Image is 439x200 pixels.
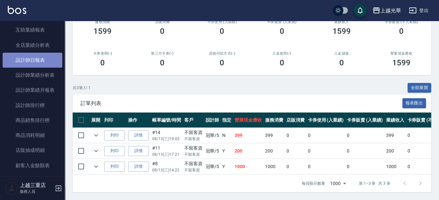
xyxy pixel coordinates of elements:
h3: 0 [160,58,165,67]
button: 列印 [104,146,125,156]
p: 08/13 (三) 17:21 [152,152,181,157]
h2: 卡券販賣 (不入業績) [379,20,423,24]
th: 帳單編號/時間 [151,113,183,128]
h2: 入金儲值 [320,51,364,56]
h5: 上越三重店 [20,182,53,189]
h3: 0 [160,27,165,36]
h3: 0 [280,58,284,67]
a: 詳情 [128,162,149,172]
h2: 卡券使用(-) [80,51,125,56]
td: 0 [285,159,306,174]
p: 共 3 筆, 1 / 1 [73,85,91,91]
td: 1000 [263,159,285,174]
th: 列印 [103,113,127,128]
img: Person [5,182,18,195]
td: 冠華 /5 [204,143,221,159]
a: 顧客入金餘額表 [3,158,62,173]
p: 08/13 (三) 19:05 [152,136,181,142]
h2: 卡券使用 (入業績) [200,20,244,24]
h3: 1599 [392,58,410,67]
button: expand row [91,146,101,156]
div: 不留客資 [184,160,202,167]
th: 卡券使用 (入業績) [306,113,346,128]
td: 0 [306,159,346,174]
p: 08/13 (三) 14:22 [152,167,181,173]
th: 指定 [221,113,233,128]
td: 399 [233,128,263,143]
td: 200 [384,143,406,159]
th: 服務消費 [263,113,285,128]
button: expand row [91,162,101,171]
td: 200 [233,143,263,159]
button: save [354,4,367,17]
a: 設計師業績分析表 [3,68,62,83]
button: 列印 [104,162,125,172]
h3: 0 [100,58,105,67]
img: Logo [8,6,26,14]
a: 每日非現金明細 [3,173,62,188]
a: 全店業績分析表 [3,38,62,53]
a: 商品消耗明細 [3,128,62,143]
h3: 0 [220,58,224,67]
button: expand row [91,130,101,140]
h2: 店販消費 [140,20,184,24]
a: 設計師業績月報表 [3,83,62,98]
h2: 卡券販賣 (入業績) [260,20,304,24]
td: 冠華 /5 [204,159,221,174]
p: 不留客資 [184,167,202,173]
div: 1000 [328,175,348,192]
th: 業績收入 [384,113,406,128]
td: #8 [151,159,183,174]
h3: 0 [339,58,344,67]
div: 上越光華 [380,7,401,15]
a: 詳情 [128,130,149,140]
span: 訂單列表 [80,100,402,107]
h3: 0 [399,27,404,36]
h2: 入金使用(-) [260,51,304,56]
td: Y [221,159,233,174]
h3: 服務消費 [80,20,125,24]
td: 399 [263,128,285,143]
p: 不留客資 [184,136,202,142]
a: 設計師排行榜 [3,98,62,113]
td: 0 [306,143,346,159]
a: 商品銷售排行榜 [3,113,62,128]
button: 全部展開 [408,83,432,93]
h3: 0 [220,27,224,36]
div: 不留客資 [184,129,202,136]
button: 報表匯出 [402,98,426,108]
th: 營業現金應收 [233,113,263,128]
td: #14 [151,128,183,143]
td: 0 [345,128,384,143]
p: 不留客資 [184,152,202,157]
td: 1000 [233,159,263,174]
th: 店販消費 [285,113,306,128]
p: 第 1–3 筆 共 3 筆 [359,180,390,186]
p: 服務人員 [20,189,53,194]
td: 0 [285,128,306,143]
td: 冠華 /5 [204,128,221,143]
div: 不留客資 [184,145,202,152]
h2: 其他付款方式(-) [200,51,244,56]
th: 設計師 [204,113,221,128]
button: 登出 [406,5,431,17]
th: 客戶 [183,113,204,128]
th: 展開 [90,113,103,128]
h3: 1599 [93,27,112,36]
th: 操作 [127,113,151,128]
td: 399 [384,128,406,143]
h2: 業績收入 [320,20,364,24]
p: 每頁顯示數量 [302,180,325,186]
td: Y [221,143,233,159]
a: 店販抽成明細 [3,143,62,158]
h3: 0 [280,27,284,36]
a: 互助業績報表 [3,22,62,37]
h2: 營業現金應收 [379,51,423,56]
button: 列印 [104,130,125,140]
a: 報表匯出 [402,100,426,106]
h3: 1599 [333,27,351,36]
h2: 第三方卡券(-) [140,51,184,56]
td: #11 [151,143,183,159]
td: N [221,128,233,143]
td: 0 [345,159,384,174]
